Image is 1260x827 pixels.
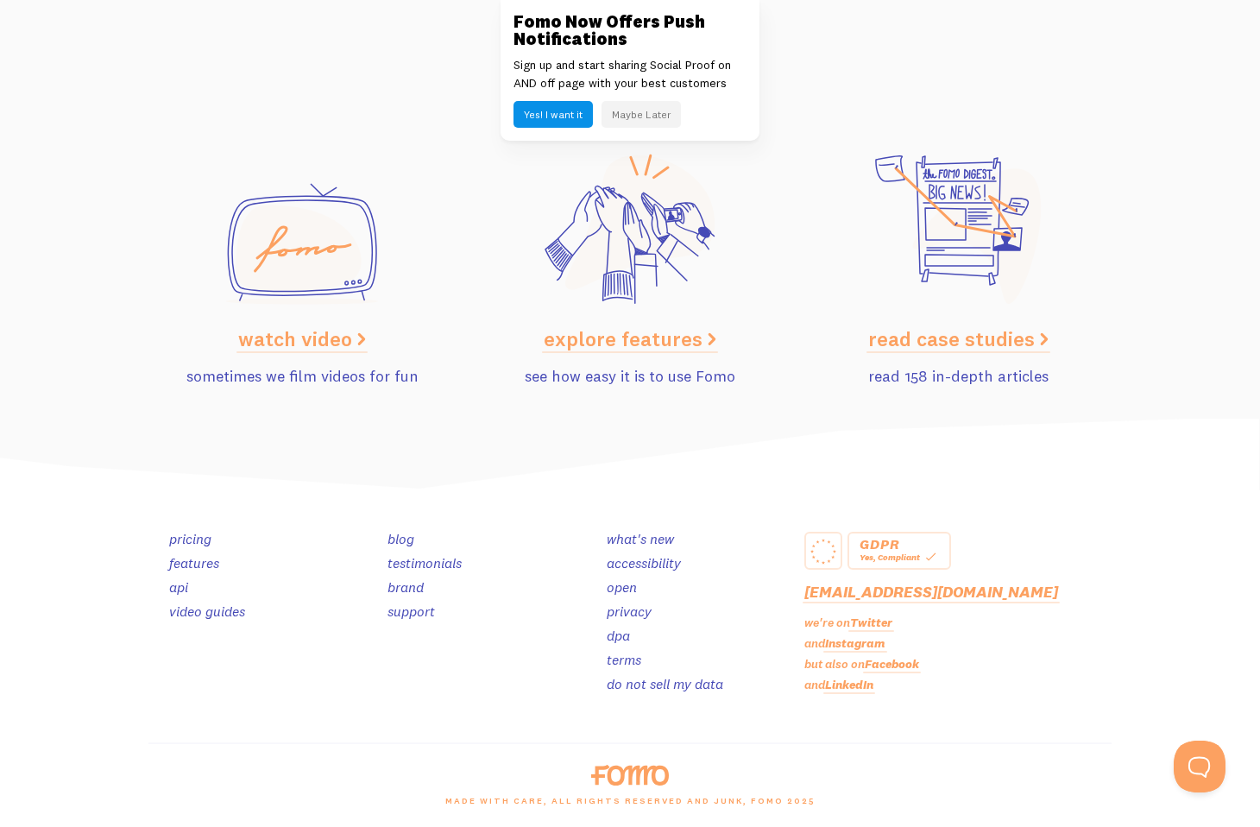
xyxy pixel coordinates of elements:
img: fomo-logo-orange-8ab935bcb42dfda78e33409a85f7af36b90c658097e6bb5368b87284a318b3da.svg [591,765,668,786]
p: read 158 in-depth articles [804,364,1112,388]
h3: Fomo Now Offers Push Notifications [513,13,747,47]
a: testimonials [387,554,462,571]
p: but also on [804,655,1112,673]
a: blog [387,530,414,547]
p: see how easy it is to use Fomo [476,364,784,388]
p: and [804,676,1112,694]
p: and [804,634,1112,653]
a: dpa [607,627,630,644]
a: features [169,554,219,571]
p: sometimes we film videos for fun [148,364,456,388]
a: open [607,578,637,596]
a: support [387,603,435,620]
iframe: Help Scout Beacon - Open [1174,741,1225,792]
a: do not sell my data [607,675,723,692]
a: brand [387,578,424,596]
a: Facebook [865,656,919,672]
a: privacy [607,603,652,620]
a: pricing [169,530,211,547]
button: Maybe Later [602,101,681,128]
a: Instagram [825,635,885,651]
a: what's new [607,530,674,547]
a: watch video [238,325,366,351]
p: we're on [804,614,1112,632]
a: video guides [169,603,245,620]
a: terms [607,651,641,668]
a: GDPR Yes, Compliant [847,532,951,570]
p: Sign up and start sharing Social Proof on AND off page with your best customers [513,56,747,92]
div: Yes, Compliant [860,549,939,565]
div: GDPR [860,539,939,549]
a: api [169,578,188,596]
a: [EMAIL_ADDRESS][DOMAIN_NAME] [804,582,1058,602]
a: LinkedIn [825,677,873,692]
button: Yes! I want it [513,101,593,128]
div: made with care, all rights reserved and junk, Fomo 2025 [138,786,1122,827]
a: Twitter [850,615,892,630]
a: explore features [544,325,716,351]
a: read case studies [868,325,1049,351]
a: accessibility [607,554,681,571]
